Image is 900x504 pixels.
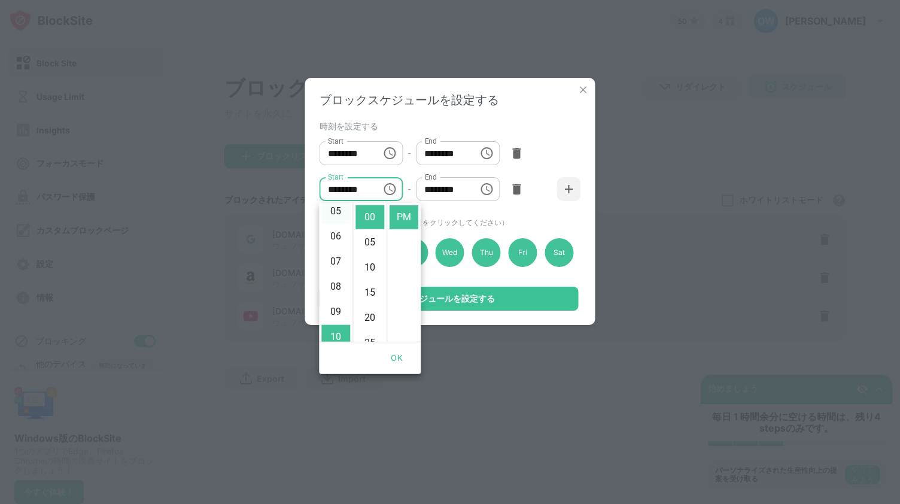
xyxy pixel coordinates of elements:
[320,217,578,228] div: 選択した日付
[475,141,498,165] button: Choose time, selected time is 4:00 PM
[352,203,387,342] ul: Select minutes
[328,136,343,146] label: Start
[390,205,418,229] li: PM
[321,300,350,324] li: 9 hours
[577,84,589,96] img: x-button.svg
[403,294,495,303] div: スケジュールを設定する
[545,238,573,267] div: Sat
[509,238,537,267] div: Fri
[475,177,498,201] button: Choose time, selected time is 11:55 PM
[355,281,384,305] li: 15 minutes
[408,183,411,196] div: -
[321,199,350,223] li: 5 hours
[321,224,350,248] li: 6 hours
[387,203,421,342] ul: Select meridiem
[321,325,350,349] li: 10 hours
[355,205,384,229] li: 0 minutes
[378,177,402,201] button: Choose time, selected time is 10:00 PM
[321,250,350,274] li: 7 hours
[436,238,464,267] div: Wed
[424,172,437,182] label: End
[408,147,411,160] div: -
[378,347,416,369] button: OK
[390,180,418,204] li: AM
[472,238,501,267] div: Thu
[424,136,437,146] label: End
[328,172,343,182] label: Start
[355,331,384,355] li: 25 minutes
[355,230,384,254] li: 5 minutes
[321,275,350,299] li: 8 hours
[372,218,509,227] span: （無効にする日をクリックしてください）
[355,306,384,330] li: 20 minutes
[320,121,578,130] div: 時刻を設定する
[319,203,352,342] ul: Select hours
[320,92,581,108] div: ブロックスケジュールを設定する
[378,141,402,165] button: Choose time, selected time is 12:00 AM
[355,256,384,280] li: 10 minutes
